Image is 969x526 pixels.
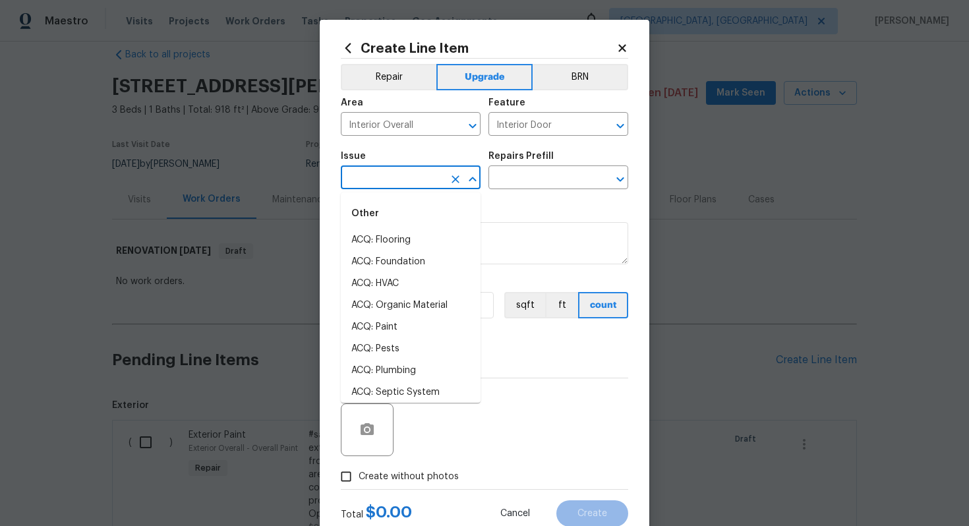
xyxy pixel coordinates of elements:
li: ACQ: Flooring [341,229,481,251]
span: $ 0.00 [366,504,412,520]
span: Cancel [500,509,530,519]
h5: Feature [488,98,525,107]
div: Other [341,198,481,229]
li: ACQ: Paint [341,316,481,338]
button: count [578,292,628,318]
div: Total [341,506,412,521]
h5: Repairs Prefill [488,152,554,161]
h5: Area [341,98,363,107]
li: ACQ: HVAC [341,273,481,295]
li: ACQ: Plumbing [341,360,481,382]
span: Create without photos [359,470,459,484]
li: ACQ: Pests [341,338,481,360]
button: ft [545,292,578,318]
button: Upgrade [436,64,533,90]
span: Create [577,509,607,519]
button: sqft [504,292,545,318]
button: Open [611,117,630,135]
button: Open [463,117,482,135]
button: BRN [533,64,628,90]
button: Repair [341,64,436,90]
li: ACQ: Organic Material [341,295,481,316]
h5: Issue [341,152,366,161]
button: Close [463,170,482,189]
button: Open [611,170,630,189]
li: ACQ: Foundation [341,251,481,273]
h2: Create Line Item [341,41,616,55]
button: Clear [446,170,465,189]
li: ACQ: Septic System [341,382,481,403]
